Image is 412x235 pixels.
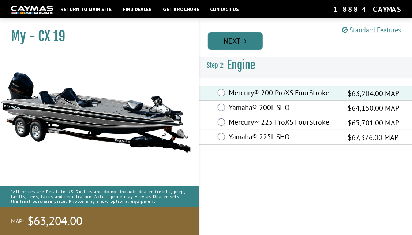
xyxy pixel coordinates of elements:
[11,28,180,45] h1: My - CX 19
[208,32,263,50] a: Next
[27,213,82,229] span: $63,204.00
[199,52,412,79] h3: Engine
[348,103,399,114] span: $64,150.00 MAP
[57,4,115,14] a: Return to main site
[119,4,156,14] a: Find Dealer
[206,4,243,14] a: Contact Us
[229,132,339,143] label: Yamaha® 225L SHO
[11,6,53,14] img: white-logo-c9c8dbefe5ff5ceceb0f0178aa75bf4bb51f6bca0971e226c86eb53dfe498488.png
[11,186,188,208] p: *All prices are Retail in US Dollars and do not include dealer freight, prep, tariffs, fees, taxe...
[333,4,401,14] div: 1-888-4CAYMAS
[206,31,412,50] ul: Pagination
[159,4,203,14] a: Get Brochure
[348,132,398,143] span: $67,376.00 MAP
[348,88,399,99] span: $63,204.00 MAP
[11,217,24,225] span: MAP:
[342,26,401,34] a: Standard Features
[229,118,339,128] label: Mercury® 225 ProXS FourStroke
[229,88,339,99] label: Mercury® 200 ProXS FourStroke
[229,103,339,114] label: Yamaha® 200L SHO
[348,117,399,128] span: $65,701.00 MAP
